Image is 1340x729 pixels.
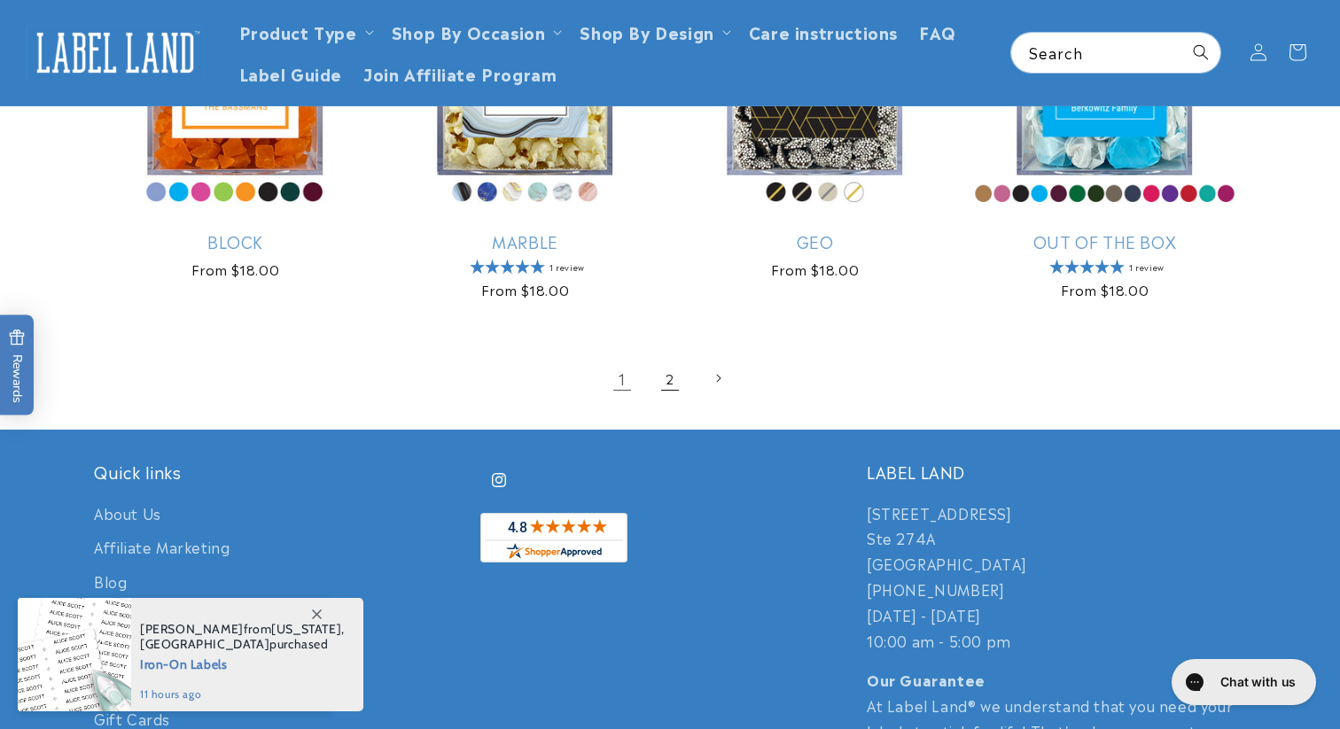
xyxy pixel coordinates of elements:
span: Care instructions [749,21,898,42]
a: Out Of The Box [963,231,1246,252]
a: Marble [384,231,666,252]
button: Search [1181,33,1220,72]
a: About Us [94,500,161,531]
a: Join Affiliate Program [353,52,567,94]
span: Iron-On Labels [140,652,345,674]
iframe: Gorgias live chat messenger [1163,653,1322,711]
a: Care instructions [738,11,908,52]
a: Blog [94,564,127,599]
nav: Pagination [94,359,1246,398]
a: Affiliate Marketing [94,530,230,564]
a: Label Guide [229,52,354,94]
a: Page 2 [651,359,689,398]
a: Product Type [239,19,357,43]
a: Next page [698,359,737,398]
a: Geo [674,231,956,252]
a: Block [94,231,377,252]
span: Join Affiliate Program [363,63,557,83]
a: Page 1 [603,359,642,398]
summary: Shop By Design [569,11,737,52]
span: Label Guide [239,63,343,83]
span: 11 hours ago [140,686,345,702]
span: [GEOGRAPHIC_DATA] [140,636,269,652]
img: Label Land [27,25,204,80]
h2: Quick links [94,461,473,482]
strong: Our Guarantee [867,669,986,690]
a: Shop By Design [580,19,713,43]
summary: Shop By Occasion [381,11,570,52]
span: [US_STATE] [271,621,341,637]
span: Shop By Occasion [392,21,546,42]
p: [STREET_ADDRESS] Ste 274A [GEOGRAPHIC_DATA] [PHONE_NUMBER] [DATE] - [DATE] 10:00 am - 5:00 pm [867,500,1246,654]
a: FAQ [908,11,967,52]
summary: Product Type [229,11,381,52]
span: Rewards [9,329,26,402]
a: Label Land [20,19,211,87]
span: [PERSON_NAME] [140,621,244,637]
h2: LABEL LAND [867,461,1246,482]
span: from , purchased [140,622,345,652]
span: FAQ [919,21,956,42]
a: shopperapproved.com [480,513,627,569]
